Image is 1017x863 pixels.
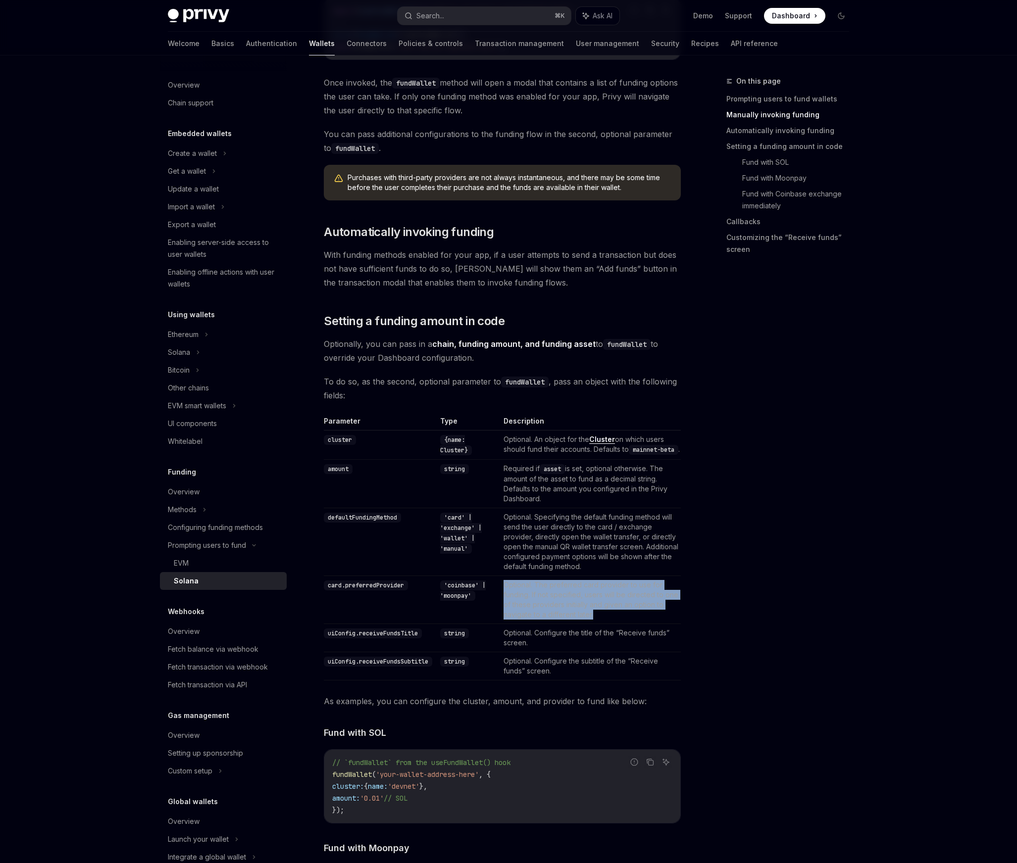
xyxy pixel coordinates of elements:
a: Other chains [160,379,287,397]
div: Fetch transaction via webhook [168,661,268,673]
span: With funding methods enabled for your app, if a user attempts to send a transaction but does not ... [324,248,681,289]
div: Search... [416,10,444,22]
div: UI components [168,418,217,430]
div: Custom setup [168,765,212,777]
code: string [440,628,469,638]
a: Support [725,11,752,21]
code: mainnet-beta [629,445,678,455]
a: Whitelabel [160,432,287,450]
div: Overview [168,486,200,498]
div: Prompting users to fund [168,539,246,551]
a: UI components [160,415,287,432]
a: API reference [731,32,778,55]
div: Fetch transaction via API [168,679,247,691]
span: , { [479,770,491,779]
code: fundWallet [331,143,379,154]
span: '0.01' [360,794,384,803]
a: Fetch transaction via API [160,676,287,694]
div: Overview [168,625,200,637]
div: Import a wallet [168,201,215,213]
span: }); [332,806,344,815]
div: Methods [168,504,197,516]
span: ⌘ K [555,12,565,20]
td: Optional. Configure the subtitle of the “Receive funds” screen. [500,652,681,680]
a: Fund with SOL [742,154,857,170]
code: 'coinbase' | 'moonpay' [440,580,486,601]
span: Ask AI [593,11,612,21]
span: Automatically invoking funding [324,224,494,240]
div: Bitcoin [168,364,190,376]
code: defaultFundingMethod [324,513,401,523]
a: Overview [160,726,287,744]
td: Optional. Configure the title of the “Receive funds” screen. [500,623,681,652]
a: Callbacks [726,214,857,230]
code: amount [324,464,353,474]
div: Enabling offline actions with user wallets [168,266,281,290]
h5: Webhooks [168,606,204,618]
a: Setting a funding amount in code [726,139,857,154]
div: EVM smart wallets [168,400,226,412]
button: Search...⌘K [398,7,571,25]
a: Solana [160,572,287,590]
span: On this page [736,75,781,87]
a: Customizing the “Receive funds” screen [726,230,857,257]
td: Optional. An object for the on which users should fund their accounts. Defaults to . [500,430,681,459]
a: Dashboard [764,8,825,24]
a: Overview [160,76,287,94]
h5: Embedded wallets [168,128,232,140]
h5: Funding [168,466,196,478]
div: Fetch balance via webhook [168,643,258,655]
strong: chain, funding amount, and funding asset [432,339,596,349]
a: Setting up sponsorship [160,744,287,762]
div: Create a wallet [168,147,217,159]
div: Overview [168,79,200,91]
img: dark logo [168,9,229,23]
a: Fetch balance via webhook [160,640,287,658]
a: EVM [160,554,287,572]
code: 'card' | 'exchange' | 'wallet' | 'manual' [440,513,482,554]
div: Configuring funding methods [168,522,263,533]
code: string [440,464,469,474]
a: Basics [211,32,234,55]
code: fundWallet [392,78,440,89]
span: 'your-wallet-address-here' [376,770,479,779]
a: Cluster [589,435,615,444]
a: Fetch transaction via webhook [160,658,287,676]
div: Update a wallet [168,183,219,195]
a: Fund with Coinbase exchange immediately [742,186,857,214]
a: Transaction management [475,32,564,55]
span: As examples, you can configure the cluster, amount, and provider to fund like below: [324,694,681,708]
a: Recipes [691,32,719,55]
a: Manually invoking funding [726,107,857,123]
div: Export a wallet [168,219,216,231]
div: EVM [174,557,189,569]
a: Fund with Moonpay [742,170,857,186]
td: Required if is set, optional otherwise. The amount of the asset to fund as a decimal string. Defa... [500,459,681,508]
button: Report incorrect code [628,756,641,768]
span: }, [419,782,427,791]
a: Wallets [309,32,335,55]
span: name: [368,782,388,791]
code: cluster [324,435,356,445]
a: Policies & controls [399,32,463,55]
span: You can pass additional configurations to the funding flow in the second, optional parameter to . [324,127,681,155]
div: Other chains [168,382,209,394]
a: Automatically invoking funding [726,123,857,139]
a: User management [576,32,639,55]
span: cluster: [332,782,364,791]
span: ( [372,770,376,779]
span: // `fundWallet` from the useFundWallet() hook [332,758,510,767]
div: Solana [168,346,190,358]
h5: Gas management [168,710,229,721]
a: Overview [160,483,287,501]
span: amount: [332,794,360,803]
a: Prompting users to fund wallets [726,91,857,107]
code: uiConfig.receiveFundsSubtitle [324,657,432,667]
span: Purchases with third-party providers are not always instantaneous, and there may be some time bef... [348,173,671,192]
a: Chain support [160,94,287,112]
span: To do so, as the second, optional parameter to , pass an object with the following fields: [324,375,681,402]
div: Get a wallet [168,165,206,177]
a: Overview [160,623,287,640]
span: Dashboard [772,11,810,21]
th: Type [436,416,500,431]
